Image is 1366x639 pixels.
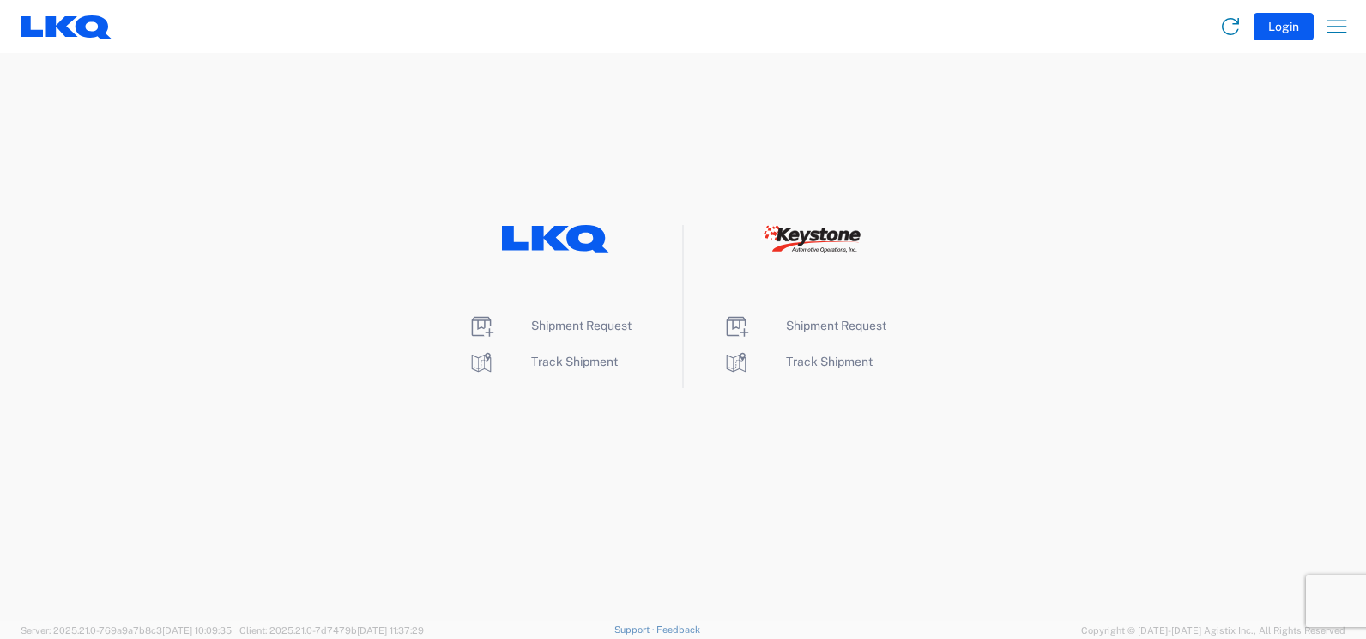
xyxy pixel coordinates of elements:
[722,355,873,368] a: Track Shipment
[614,624,657,635] a: Support
[1254,13,1314,40] button: Login
[786,355,873,368] span: Track Shipment
[531,355,618,368] span: Track Shipment
[357,625,424,636] span: [DATE] 11:37:29
[656,624,700,635] a: Feedback
[239,625,424,636] span: Client: 2025.21.0-7d7479b
[468,355,618,368] a: Track Shipment
[21,625,232,636] span: Server: 2025.21.0-769a9a7b8c3
[468,319,632,332] a: Shipment Request
[722,319,886,332] a: Shipment Request
[531,319,632,332] span: Shipment Request
[162,625,232,636] span: [DATE] 10:09:35
[1081,623,1345,638] span: Copyright © [DATE]-[DATE] Agistix Inc., All Rights Reserved
[786,319,886,332] span: Shipment Request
